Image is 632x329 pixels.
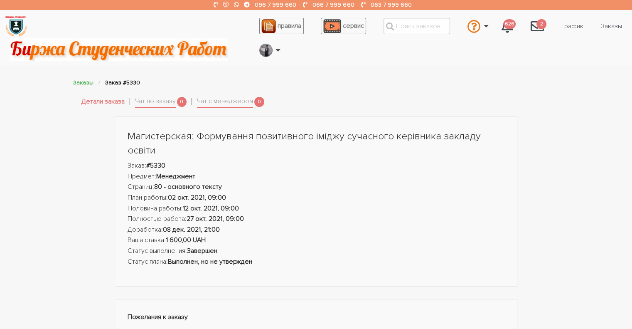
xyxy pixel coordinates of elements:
strong: #5330 [146,161,165,170]
a: График [555,18,590,34]
strong: 08 дек. 2021, 21:00 [163,225,220,234]
span: 0 [254,97,264,107]
li: Статус плана: [128,257,505,267]
a: 096 7 999 660 [255,1,296,8]
strong: Пожелания к заказу [128,313,188,321]
a: 626 [495,15,520,37]
strong: 1 600,00 UAH [166,236,206,244]
li: Заказ: [128,161,505,171]
strong: 27 окт. 2021, 09:00 [187,215,244,223]
a: Заказы [594,18,629,34]
li: Ваша ставка: [128,235,505,246]
li: Статус выполнения: [128,246,505,257]
li: Страниц: [128,182,505,193]
a: Заказы [73,79,93,86]
a: 063 7 999 660 [370,1,411,8]
a: сервис [321,18,366,34]
strong: Выполнен, но не утвержден [168,257,252,266]
li: Полностью работа: [128,214,505,225]
span: сервис [343,22,364,30]
span: 2 [536,19,546,30]
img: play_icon-49f7f135c9dc9a03216cfdbccbe1e3994649169d890fb554cedf0eac35a01ba8.png [323,19,341,33]
li: Предмет: [128,171,505,182]
strong: Завершен [187,247,217,255]
strong: 12 окт. 2021, 09:00 [183,204,239,213]
img: agreement_icon-feca34a61ba7f3d1581b08bc946b2ec1ccb426f67415f344566775c155b7f62c.png [261,19,275,33]
a: Чат по заказу [135,96,176,108]
span: 0 [177,97,187,107]
input: Поиск заказов [384,18,450,34]
a: Детали заказа [81,96,125,107]
li: Заказ #5330 [105,78,140,87]
a: 066 7 999 660 [312,1,354,8]
strong: 80 - основного тексту [154,183,222,191]
span: 626 [503,19,516,30]
img: logo-135dea9cf721667cc4ddb0c1795e3ba8b7f362e3d0c04e2cc90b931989920324.png [5,15,27,37]
a: правила [259,18,304,34]
img: motto-2ce64da2796df845c65ce8f9480b9c9d679903764b3ca6da4b6de107518df0fe.gif [10,38,228,61]
img: 20171208_160937.jpg [260,44,272,57]
strong: 02 окт. 2021, 09:00 [168,193,226,202]
span: правила [278,22,301,30]
h1: Магистерская: Формування позитивного іміджу сучасного керівника закладу освіти [128,129,505,157]
li: Доработка: [128,225,505,235]
li: План работы: [128,193,505,203]
li: Половина работы: [128,203,505,214]
a: 2 [524,15,551,37]
a: Чат с менеджером [197,96,253,108]
strong: Менеджмент [156,172,195,181]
